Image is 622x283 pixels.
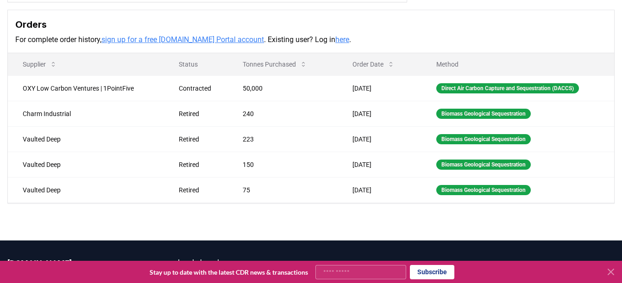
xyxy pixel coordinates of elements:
p: [DOMAIN_NAME] [7,257,141,270]
div: Retired [179,109,220,118]
div: Retired [179,160,220,169]
p: For complete order history, . Existing user? Log in . [15,34,607,45]
div: Biomass Geological Sequestration [436,134,531,144]
td: Vaulted Deep [8,152,164,177]
h3: Orders [15,18,607,31]
div: Retired [179,185,220,195]
td: Vaulted Deep [8,126,164,152]
button: Supplier [15,55,64,74]
p: Method [429,60,607,69]
div: Retired [179,135,220,144]
div: Biomass Geological Sequestration [436,160,531,170]
div: Biomass Geological Sequestration [436,109,531,119]
td: Vaulted Deep [8,177,164,203]
td: [DATE] [338,126,421,152]
td: Charm Industrial [8,101,164,126]
td: [DATE] [338,177,421,203]
a: sign up for a free [DOMAIN_NAME] Portal account [101,35,264,44]
button: Tonnes Purchased [235,55,314,74]
div: Contracted [179,84,220,93]
td: OXY Low Carbon Ventures | 1PointFive [8,75,164,101]
div: Direct Air Carbon Capture and Sequestration (DACCS) [436,83,579,93]
td: 75 [228,177,338,203]
button: Order Date [345,55,402,74]
p: Status [171,60,220,69]
td: 223 [228,126,338,152]
td: [DATE] [338,101,421,126]
div: Biomass Geological Sequestration [436,185,531,195]
td: 50,000 [228,75,338,101]
a: Leaderboards [178,257,311,268]
td: [DATE] [338,75,421,101]
td: 240 [228,101,338,126]
a: here [335,35,349,44]
td: 150 [228,152,338,177]
td: [DATE] [338,152,421,177]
